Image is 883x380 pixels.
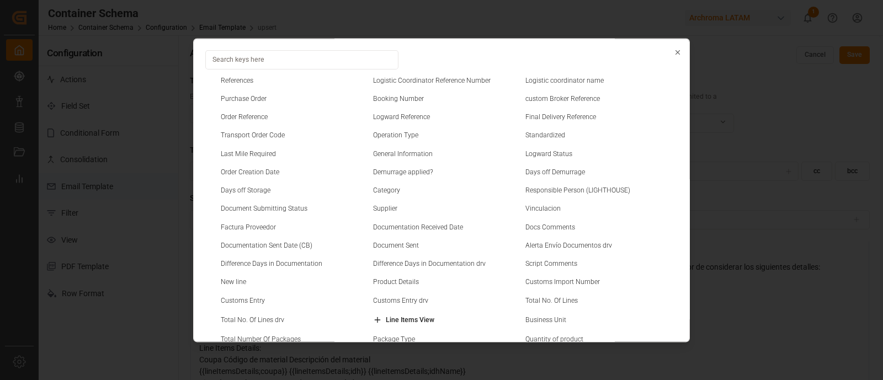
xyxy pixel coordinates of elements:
[373,242,419,249] small: Document Sent
[373,224,463,231] small: Documentation Received Date
[373,77,491,84] small: Logistic Coordinator Reference Number
[221,95,267,102] small: Purchase Order
[525,297,578,304] small: Total No. Of Lines
[373,114,430,120] small: Logward Reference
[525,151,572,157] small: Logward Status
[221,169,279,175] small: Order Creation Date
[221,77,253,84] small: References
[525,279,600,286] small: Customs Import Number
[221,224,276,231] small: Factura Proveedor
[525,132,565,139] small: Standardized
[373,132,418,139] small: Operation Type
[221,114,268,120] small: Order Reference
[373,297,428,304] small: Customs Entry drv
[221,336,301,342] small: Total Number Of Packages
[221,279,246,286] small: New line
[373,336,415,342] small: Package Type
[221,206,307,212] small: Document Submitting Status
[525,336,583,342] small: Quantity of product
[221,242,312,249] small: Documentation Sent Date (CB)
[525,224,575,231] small: Docs Comments
[525,169,585,175] small: Days off Demurrage
[525,187,630,194] small: Responsible Person (LIGHTHOUSE)
[221,132,285,139] small: Transport Order Code
[373,206,397,212] small: Supplier
[205,50,398,69] input: Search keys here
[221,297,265,304] small: Customs Entry
[373,151,433,157] small: General Information
[373,260,486,267] small: Difference Days in Documentation drv
[525,206,561,212] small: Vinculacion
[525,77,604,84] small: Logistic coordinator name
[373,279,419,286] small: Product Details
[221,187,270,194] small: Days off Storage
[221,260,322,267] small: Difference Days in Documentation
[525,95,600,102] small: custom Broker Reference
[221,151,276,157] small: Last Mile Required
[525,242,612,249] small: Alerta Envío Documentos drv
[221,317,284,323] small: Total No. Of Lines drv
[373,95,424,102] small: Booking Number
[525,114,596,120] small: Final Delivery Reference
[373,169,433,175] small: Demurrage applied?
[373,187,400,194] small: Category
[386,317,434,323] small: Line Items View
[525,317,566,323] small: Business Unit
[525,260,577,267] small: Script Comments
